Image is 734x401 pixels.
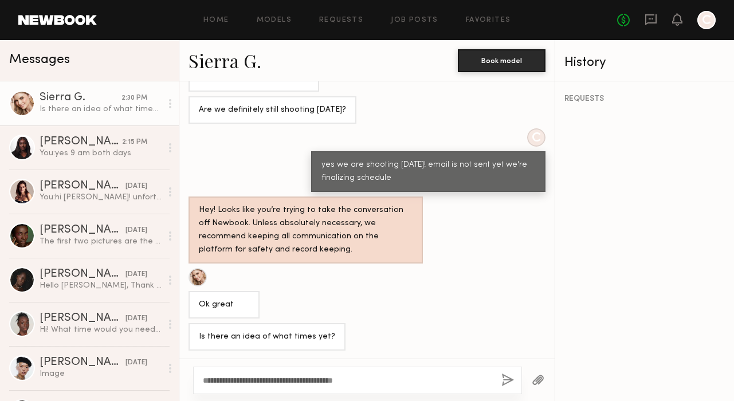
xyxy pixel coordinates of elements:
[697,11,716,29] a: C
[458,55,545,65] a: Book model
[458,49,545,72] button: Book model
[564,56,725,69] div: History
[203,17,229,24] a: Home
[125,357,147,368] div: [DATE]
[40,269,125,280] div: [PERSON_NAME]
[40,324,162,335] div: Hi! What time would you need me on 10/15? Also yes I can send a photo of my hands shortly. Also w...
[9,53,70,66] span: Messages
[189,48,261,73] a: Sierra G.
[40,104,162,115] div: Is there an idea of what times yet?
[40,180,125,192] div: [PERSON_NAME]
[199,331,335,344] div: Is there an idea of what times yet?
[40,92,121,104] div: Sierra G.
[199,104,346,117] div: Are we definitely still shooting [DATE]?
[40,357,125,368] div: [PERSON_NAME]
[199,298,249,312] div: Ok great
[40,192,162,203] div: You: hi [PERSON_NAME]! unfortunately that date is locked in, but we'll keep you in mind for futur...
[466,17,511,24] a: Favorites
[125,313,147,324] div: [DATE]
[564,95,725,103] div: REQUESTS
[199,204,413,257] div: Hey! Looks like you’re trying to take the conversation off Newbook. Unless absolutely necessary, ...
[40,225,125,236] div: [PERSON_NAME]
[391,17,438,24] a: Job Posts
[122,137,147,148] div: 2:15 PM
[40,280,162,291] div: Hello [PERSON_NAME], Thank you for reaching out! I do have full availability on [DATE]. The only ...
[125,269,147,280] div: [DATE]
[321,159,535,185] div: yes we are shooting [DATE]! email is not sent yet we're finalizing schedule
[40,136,122,148] div: [PERSON_NAME]
[257,17,292,24] a: Models
[319,17,363,24] a: Requests
[40,148,162,159] div: You: yes 9 am both days
[40,313,125,324] div: [PERSON_NAME]
[121,93,147,104] div: 2:30 PM
[40,368,162,379] div: Image
[125,181,147,192] div: [DATE]
[125,225,147,236] div: [DATE]
[40,236,162,247] div: The first two pictures are the same hand. One is with a back makeup touchup I did to cover up I c...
